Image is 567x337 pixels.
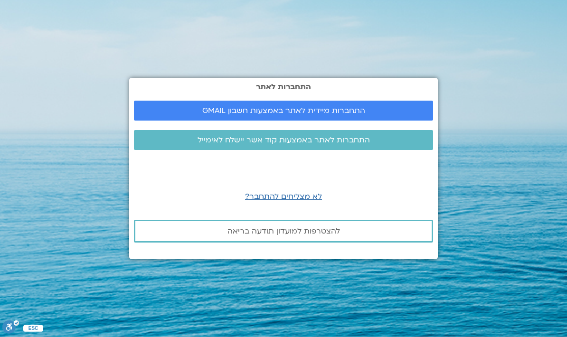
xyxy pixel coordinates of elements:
[134,101,433,121] a: התחברות מיידית לאתר באמצעות חשבון GMAIL
[198,136,370,144] span: התחברות לאתר באמצעות קוד אשר יישלח לאימייל
[202,106,365,115] span: התחברות מיידית לאתר באמצעות חשבון GMAIL
[134,220,433,243] a: להצטרפות למועדון תודעה בריאה
[134,130,433,150] a: התחברות לאתר באמצעות קוד אשר יישלח לאימייל
[227,227,340,235] span: להצטרפות למועדון תודעה בריאה
[134,83,433,91] h2: התחברות לאתר
[245,191,322,202] a: לא מצליחים להתחבר?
